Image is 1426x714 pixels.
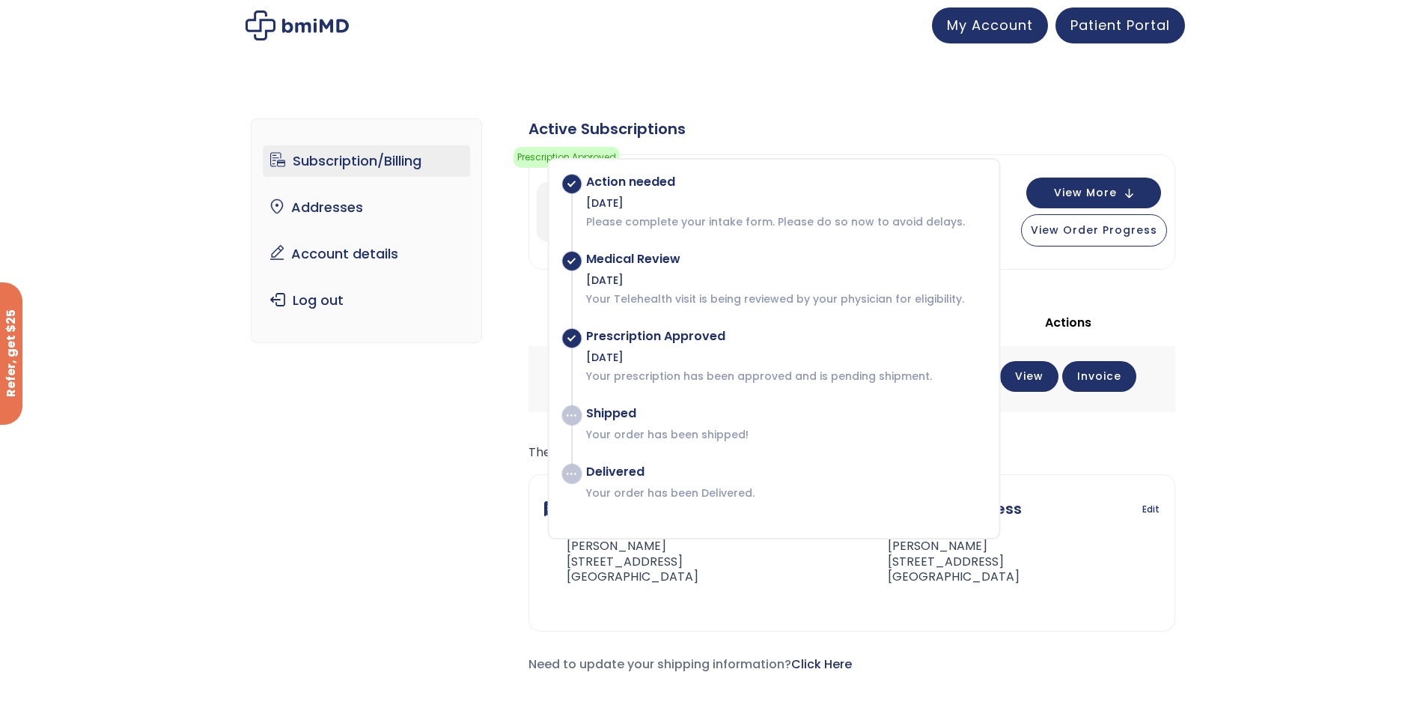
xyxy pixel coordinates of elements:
a: View [1000,361,1058,392]
div: Medical Review [586,252,984,267]
address: [PERSON_NAME] [STREET_ADDRESS] [GEOGRAPHIC_DATA] [544,539,698,585]
nav: Account pages [251,118,482,343]
div: Prescription Approved [586,329,984,344]
a: Patient Portal [1055,7,1185,43]
div: Active Subscriptions [528,118,1175,139]
span: View More [1054,188,1117,198]
span: View Order Progress [1031,223,1157,238]
p: The following addresses will be used on the checkout page by default. [528,442,1175,463]
a: Invoice [1062,361,1136,392]
span: Patient Portal [1070,16,1170,34]
div: [DATE] [586,273,984,288]
div: [DATE] [586,350,984,365]
div: Action needed [586,175,984,190]
p: Your prescription has been approved and is pending shipment. [586,369,984,384]
span: My Account [947,16,1033,34]
button: View Order Progress [1021,214,1167,246]
div: Delivered [586,465,984,479]
a: Edit [1142,499,1160,520]
a: Click Here [791,656,852,673]
p: Your Telehealth visit is being reviewed by your physician for eligibility. [586,291,984,306]
div: Shipped [586,406,984,421]
p: Your order has been Delivered. [586,485,984,500]
span: Actions [1045,314,1091,331]
div: [DATE] [586,196,984,211]
a: Account details [263,238,470,270]
img: My account [246,10,349,40]
span: Need to update your shipping information? [528,656,852,673]
span: Prescription Approved [514,147,620,168]
address: [PERSON_NAME] [STREET_ADDRESS] [GEOGRAPHIC_DATA] [864,539,1020,585]
p: Please complete your intake form. Please do so now to avoid delays. [586,214,984,229]
a: Addresses [263,192,470,223]
p: Your order has been shipped! [586,427,984,442]
h3: Billing address [544,490,679,527]
button: View More [1026,178,1161,208]
a: My Account [932,7,1048,43]
a: Subscription/Billing [263,145,470,177]
a: Log out [263,285,470,316]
